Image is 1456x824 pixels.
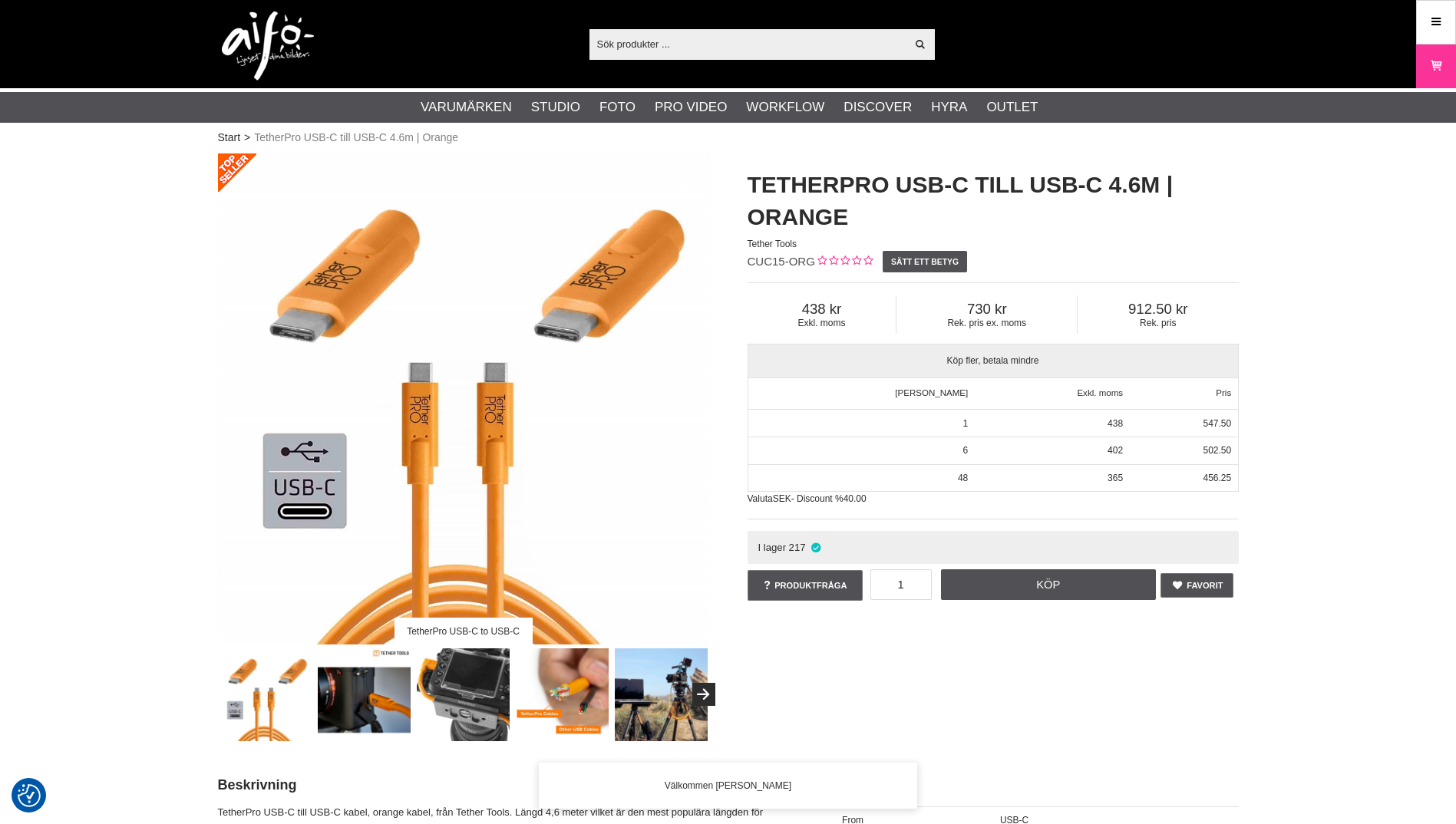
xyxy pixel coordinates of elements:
[394,618,532,644] div: TetherPro USB-C to USB-C
[896,301,1077,318] span: 730
[748,301,896,318] span: 438
[18,782,41,809] button: Samtyckesinställningar
[844,493,867,504] span: 40.00
[941,569,1156,600] a: Köp
[589,32,906,55] input: Sök produkter ...
[748,344,1238,377] span: Köp fler, betala mindre
[516,648,609,741] img: TetherPro USB Cables
[748,570,863,601] a: Produktfråga
[883,251,968,272] a: Sätt ett betyg
[748,318,896,328] span: Exkl. moms
[748,493,773,504] span: Valuta
[815,254,873,270] div: Kundbetyg: 0
[421,97,512,117] a: Varumärken
[1078,301,1238,318] span: 912.50
[746,97,824,117] a: Workflow
[789,542,806,553] span: 217
[1078,318,1238,328] span: Rek. pris
[218,153,709,644] img: TetherPro USB-C to USB-C
[1108,473,1123,483] span: 365
[758,542,786,553] span: I lager
[1203,473,1231,483] span: 456.25
[254,130,458,146] span: TetherPro USB-C till USB-C 4.6m | Orange
[895,388,968,397] span: [PERSON_NAME]
[844,97,912,117] a: Discover
[655,97,727,117] a: Pro Video
[531,97,580,117] a: Studio
[958,473,968,483] span: 48
[615,648,708,741] img: TetherPro USB Cables
[1203,445,1231,456] span: 502.50
[963,418,969,429] span: 1
[692,683,715,706] button: Next
[748,239,797,249] span: Tether Tools
[836,776,1239,795] h2: Egenskaper
[219,648,312,741] img: TetherPro USB-C to USB-C
[1108,418,1123,429] span: 438
[218,130,241,146] a: Start
[1216,388,1231,397] span: Pris
[417,648,510,741] img: Cable locked with TetherBlock
[896,318,1077,328] span: Rek. pris ex. moms
[318,648,411,741] img: USB-C till USB-C
[1203,418,1231,429] span: 547.50
[963,445,969,456] span: 6
[222,12,314,81] img: logo.png
[1161,573,1233,598] a: Favorit
[986,97,1038,117] a: Outlet
[810,542,823,553] i: I lager
[18,784,41,807] img: Revisit consent button
[1108,445,1123,456] span: 402
[1077,388,1123,397] span: Exkl. moms
[931,97,967,117] a: Hyra
[218,776,797,795] h2: Beskrivning
[665,779,791,793] span: Välkommen [PERSON_NAME]
[748,255,815,268] span: CUC15-ORG
[244,130,250,146] span: >
[773,493,791,504] span: SEK
[748,169,1239,233] h1: TetherPro USB-C till USB-C 4.6m | Orange
[791,493,844,504] span: - Discount %
[599,97,636,117] a: Foto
